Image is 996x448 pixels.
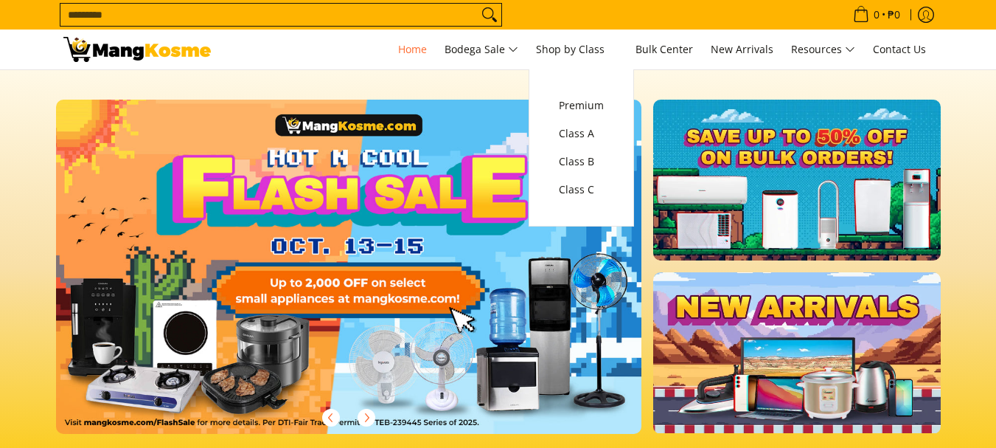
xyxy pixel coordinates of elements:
button: Search [478,4,501,26]
button: Next [350,402,383,434]
span: New Arrivals [711,42,773,56]
a: Bodega Sale [437,30,526,69]
span: Bulk Center [635,42,693,56]
nav: Main Menu [226,30,933,69]
button: Previous [315,402,347,434]
span: Class C [559,181,604,199]
span: 0 [871,10,882,20]
span: Shop by Class [536,41,618,59]
img: Mang Kosme: Your Home Appliances Warehouse Sale Partner! [63,37,211,62]
span: Class A [559,125,604,143]
a: Shop by Class [529,30,625,69]
a: Class A [551,120,611,148]
span: ₱0 [885,10,902,20]
a: Contact Us [866,30,933,69]
span: • [849,7,905,23]
span: Resources [791,41,855,59]
span: Home [398,42,427,56]
a: Class C [551,176,611,204]
span: Contact Us [873,42,926,56]
a: Premium [551,92,611,120]
a: Resources [784,30,863,69]
span: Class B [559,153,604,171]
span: Premium [559,97,604,115]
a: Home [391,30,434,69]
span: Bodega Sale [445,41,518,59]
a: Bulk Center [628,30,700,69]
a: New Arrivals [703,30,781,69]
a: Class B [551,148,611,176]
